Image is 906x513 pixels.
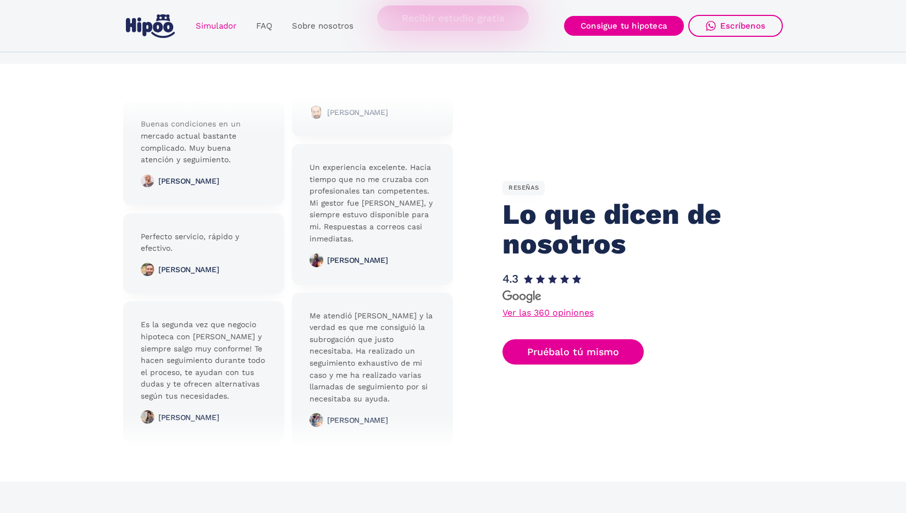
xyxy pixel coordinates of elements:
[186,15,246,37] a: Simulador
[688,15,783,37] a: Escríbenos
[246,15,282,37] a: FAQ
[502,273,518,285] h1: 4.3
[502,308,594,317] a: Ver las 360 opiniones
[123,10,177,42] a: home
[502,339,644,365] a: Pruébalo tú mismo
[564,16,684,36] a: Consigue tu hipoteca
[502,181,545,195] div: RESEÑAS
[502,200,756,259] h2: Lo que dicen de nosotros
[282,15,363,37] a: Sobre nosotros
[720,21,765,31] div: Escríbenos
